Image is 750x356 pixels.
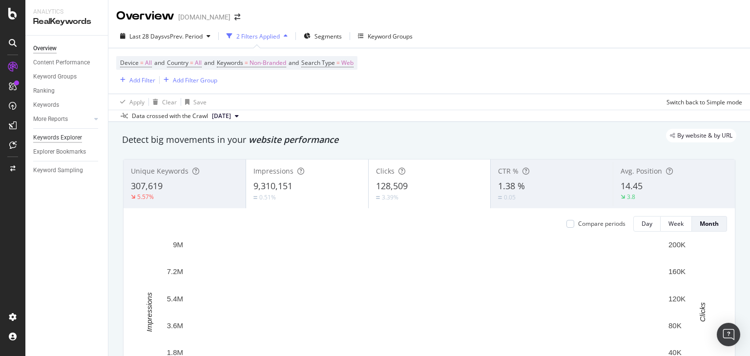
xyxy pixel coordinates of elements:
span: Device [120,59,139,67]
button: Month [692,216,727,232]
span: 14.45 [621,180,643,192]
button: Apply [116,94,145,110]
img: Equal [253,196,257,199]
div: legacy label [666,129,736,142]
text: 120K [668,295,686,303]
div: More Reports [33,114,68,124]
div: Keyword Groups [368,32,413,40]
button: Keyword Groups [354,28,417,44]
text: 7.2M [167,267,183,276]
text: 9M [173,240,183,249]
span: Avg. Position [621,166,662,176]
div: Add Filter Group [173,76,217,84]
span: = [336,59,340,67]
a: Explorer Bookmarks [33,147,101,157]
a: Content Performance [33,58,101,68]
a: More Reports [33,114,91,124]
span: Segments [314,32,342,40]
span: 9,310,151 [253,180,292,192]
div: Data crossed with the Crawl [132,112,208,120]
div: Compare periods [578,219,625,228]
div: 3.8 [627,193,635,201]
span: All [195,56,202,70]
img: Equal [376,196,380,199]
text: 3.6M [167,321,183,330]
button: Add Filter Group [160,74,217,86]
div: Ranking [33,86,55,96]
div: Explorer Bookmarks [33,147,86,157]
span: 307,619 [131,180,163,192]
span: 2025 Aug. 31st [212,112,231,120]
span: Web [341,56,354,70]
div: 5.57% [137,193,154,201]
span: Keywords [217,59,243,67]
button: Last 28 DaysvsPrev. Period [116,28,214,44]
button: Switch back to Simple mode [663,94,742,110]
text: 80K [668,321,682,330]
div: Overview [33,43,57,54]
div: Open Intercom Messenger [717,323,740,346]
div: Week [668,219,684,228]
div: 2 Filters Applied [236,32,280,40]
div: Apply [129,98,145,106]
span: Last 28 Days [129,32,164,40]
div: Switch back to Simple mode [667,98,742,106]
button: Add Filter [116,74,155,86]
span: = [190,59,193,67]
text: 200K [668,240,686,249]
button: Day [633,216,661,232]
span: Unique Keywords [131,166,188,176]
text: 160K [668,267,686,276]
button: Segments [300,28,346,44]
div: RealKeywords [33,16,100,27]
span: and [154,59,165,67]
button: Save [181,94,207,110]
a: Keywords [33,100,101,110]
div: Month [700,219,719,228]
div: [DOMAIN_NAME] [178,12,230,22]
div: Clear [162,98,177,106]
div: Keyword Groups [33,72,77,82]
span: Search Type [301,59,335,67]
span: Non-Branded [250,56,286,70]
span: Clicks [376,166,395,176]
div: Overview [116,8,174,24]
div: Analytics [33,8,100,16]
button: Clear [149,94,177,110]
span: CTR % [498,166,519,176]
span: = [245,59,248,67]
span: By website & by URL [677,133,732,138]
text: Clicks [698,302,707,321]
div: Keywords Explorer [33,133,82,143]
div: 0.05 [504,193,516,201]
div: 0.51% [259,193,276,201]
a: Keyword Groups [33,72,101,82]
div: Add Filter [129,76,155,84]
button: Week [661,216,692,232]
text: Impressions [145,292,153,332]
div: Keywords [33,100,59,110]
a: Overview [33,43,101,54]
div: Keyword Sampling [33,165,83,176]
text: 5.4M [167,295,183,303]
span: and [289,59,299,67]
span: vs Prev. Period [164,32,203,40]
div: 3.39% [382,193,398,201]
div: Content Performance [33,58,90,68]
span: = [140,59,144,67]
span: 1.38 % [498,180,525,192]
span: and [204,59,214,67]
div: Save [193,98,207,106]
a: Keyword Sampling [33,165,101,176]
a: Ranking [33,86,101,96]
span: Country [167,59,188,67]
button: 2 Filters Applied [223,28,292,44]
img: Equal [498,196,502,199]
div: arrow-right-arrow-left [234,14,240,20]
a: Keywords Explorer [33,133,101,143]
button: [DATE] [208,110,243,122]
span: Impressions [253,166,293,176]
span: 128,509 [376,180,408,192]
span: All [145,56,152,70]
div: Day [642,219,652,228]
